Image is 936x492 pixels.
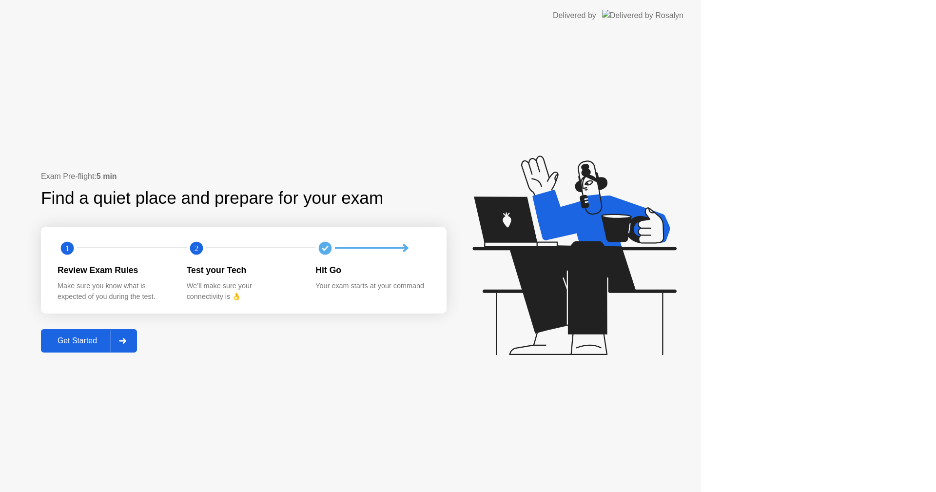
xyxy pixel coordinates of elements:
b: 5 min [97,172,117,180]
img: Delivered by Rosalyn [602,10,683,21]
div: Get Started [44,336,111,345]
div: Your exam starts at your command [315,281,429,292]
div: Hit Go [315,264,429,276]
div: Find a quiet place and prepare for your exam [41,185,385,211]
div: Exam Pre-flight: [41,171,447,182]
text: 1 [65,243,69,253]
div: Review Exam Rules [58,264,171,276]
div: Make sure you know what is expected of you during the test. [58,281,171,302]
button: Get Started [41,329,137,353]
div: We’ll make sure your connectivity is 👌 [187,281,300,302]
div: Test your Tech [187,264,300,276]
text: 2 [195,243,198,253]
div: Delivered by [553,10,596,21]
